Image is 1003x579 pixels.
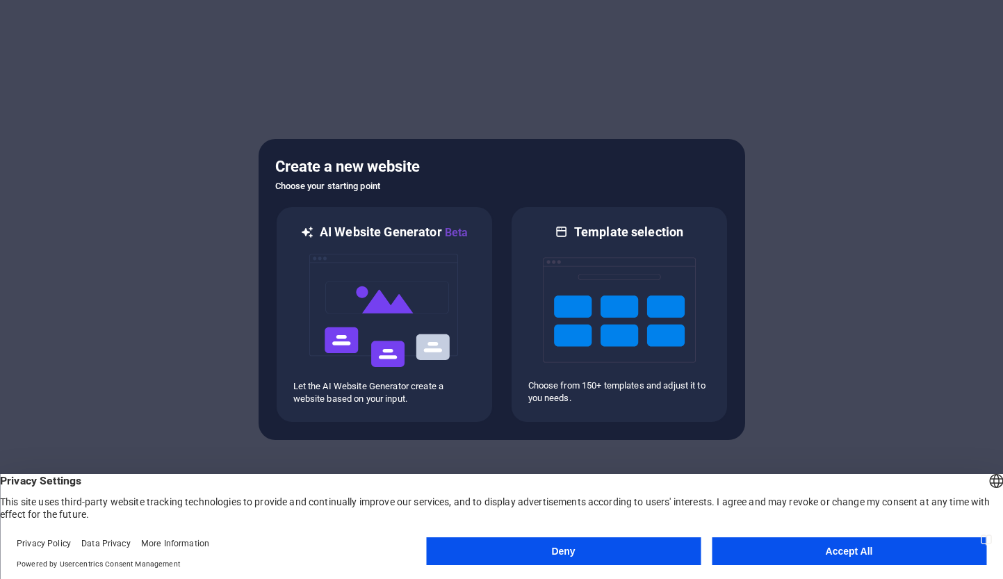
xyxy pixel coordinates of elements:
p: Choose from 150+ templates and adjust it to you needs. [528,380,710,405]
h6: Template selection [574,224,683,240]
span: Beta [442,226,468,239]
div: AI Website GeneratorBetaaiLet the AI Website Generator create a website based on your input. [275,206,494,423]
p: Let the AI Website Generator create a website based on your input. [293,380,475,405]
h5: Create a new website [275,156,728,178]
h6: Choose your starting point [275,178,728,195]
img: ai [308,241,461,380]
div: Template selectionChoose from 150+ templates and adjust it to you needs. [510,206,728,423]
h6: AI Website Generator [320,224,468,241]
